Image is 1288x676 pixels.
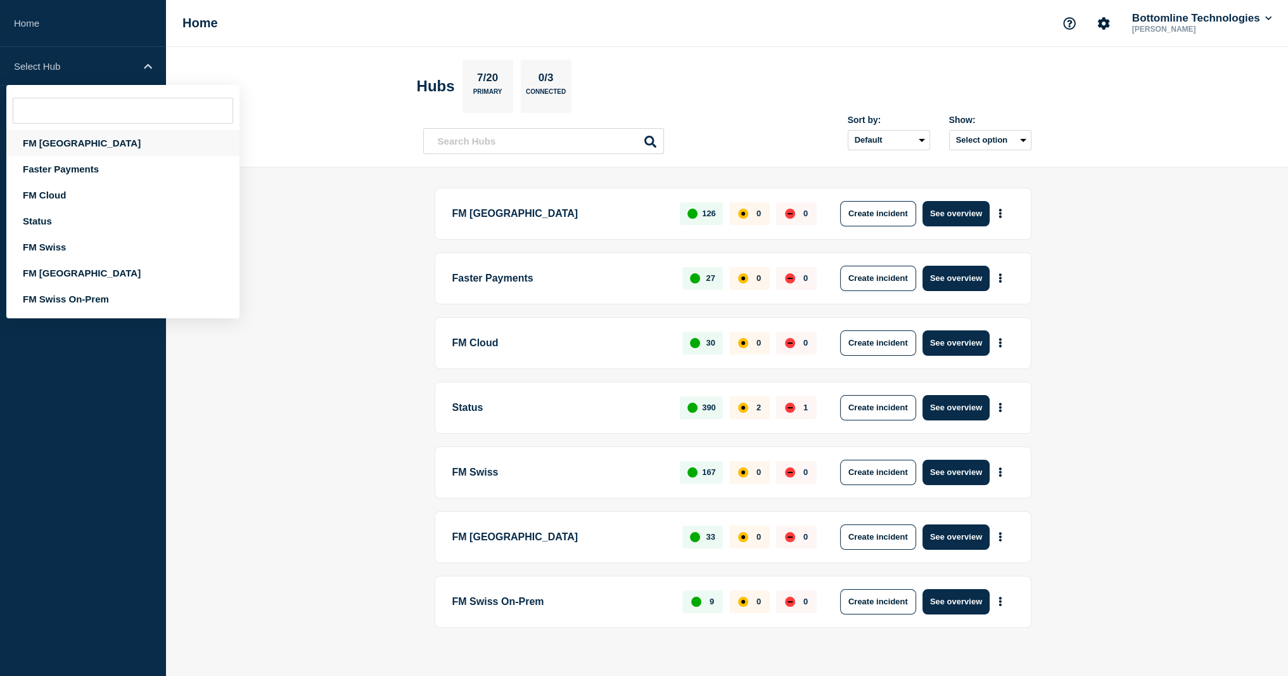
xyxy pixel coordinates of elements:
[756,532,761,542] p: 0
[6,130,239,156] div: FM [GEOGRAPHIC_DATA]
[803,532,808,542] p: 0
[785,597,795,607] div: down
[840,460,916,485] button: Create incident
[803,209,808,218] p: 0
[785,273,795,283] div: down
[738,338,748,348] div: affected
[992,460,1009,484] button: More actions
[6,286,239,312] div: FM Swiss On-Prem
[803,467,808,477] p: 0
[738,532,748,542] div: affected
[452,460,666,485] p: FM Swiss
[452,395,666,420] p: Status
[840,589,916,614] button: Create incident
[785,532,795,542] div: down
[785,209,795,219] div: down
[922,524,990,550] button: See overview
[992,396,1009,419] button: More actions
[738,597,748,607] div: affected
[710,597,714,606] p: 9
[756,209,761,218] p: 0
[848,115,930,125] div: Sort by:
[922,460,990,485] button: See overview
[690,532,700,542] div: up
[706,338,715,348] p: 30
[756,338,761,348] p: 0
[702,403,716,412] p: 390
[691,597,701,607] div: up
[1130,12,1274,25] button: Bottomline Technologies
[687,209,698,219] div: up
[803,403,808,412] p: 1
[690,338,700,348] div: up
[1130,25,1261,34] p: [PERSON_NAME]
[922,330,990,356] button: See overview
[848,130,930,150] select: Sort by
[473,88,502,101] p: Primary
[6,156,239,182] div: Faster Payments
[992,202,1009,225] button: More actions
[992,266,1009,290] button: More actions
[922,266,990,291] button: See overview
[756,467,761,477] p: 0
[803,338,808,348] p: 0
[690,273,700,283] div: up
[785,467,795,478] div: down
[472,72,502,88] p: 7/20
[738,403,748,413] div: affected
[992,590,1009,613] button: More actions
[840,266,916,291] button: Create incident
[840,201,916,226] button: Create incident
[687,467,698,478] div: up
[992,525,1009,549] button: More actions
[533,72,558,88] p: 0/3
[756,273,761,283] p: 0
[452,524,668,550] p: FM [GEOGRAPHIC_DATA]
[417,77,455,95] h2: Hubs
[706,532,715,542] p: 33
[6,182,239,208] div: FM Cloud
[840,395,916,420] button: Create incident
[452,201,666,226] p: FM [GEOGRAPHIC_DATA]
[452,589,668,614] p: FM Swiss On-Prem
[452,330,668,356] p: FM Cloud
[706,273,715,283] p: 27
[452,266,668,291] p: Faster Payments
[992,331,1009,354] button: More actions
[803,597,808,606] p: 0
[738,273,748,283] div: affected
[949,130,1031,150] button: Select option
[840,330,916,356] button: Create incident
[922,201,990,226] button: See overview
[785,403,795,413] div: down
[785,338,795,348] div: down
[702,467,716,477] p: 167
[1090,10,1117,37] button: Account settings
[182,16,218,30] h1: Home
[840,524,916,550] button: Create incident
[922,395,990,420] button: See overview
[1056,10,1083,37] button: Support
[6,208,239,234] div: Status
[14,61,136,72] p: Select Hub
[738,209,748,219] div: affected
[756,597,761,606] p: 0
[6,234,239,260] div: FM Swiss
[702,209,716,218] p: 126
[738,467,748,478] div: affected
[687,403,698,413] div: up
[6,260,239,286] div: FM [GEOGRAPHIC_DATA]
[803,273,808,283] p: 0
[526,88,566,101] p: Connected
[949,115,1031,125] div: Show:
[922,589,990,614] button: See overview
[756,403,761,412] p: 2
[423,128,664,154] input: Search Hubs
